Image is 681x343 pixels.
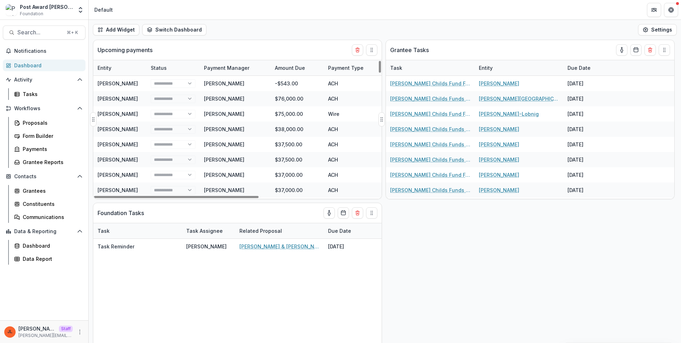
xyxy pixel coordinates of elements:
div: [PERSON_NAME] [204,95,244,102]
a: [PERSON_NAME] [98,111,138,117]
div: [DATE] [377,122,430,137]
div: Due Date [563,60,616,75]
div: Wire [324,106,377,122]
div: ACH [324,198,377,213]
div: ⌘ + K [65,29,79,36]
div: Proposals [23,119,80,126]
p: [PERSON_NAME] [18,325,56,332]
a: [PERSON_NAME] Childs Fund Fellowship Award Financial Expenditure Report [390,171,470,179]
button: Notifications [3,45,85,57]
a: [PERSON_NAME] [98,126,138,132]
div: [DATE] [563,122,616,137]
button: Delete card [644,44,656,56]
a: [PERSON_NAME]-Lobnig [479,110,539,118]
a: [PERSON_NAME] Childs Fund Fellowship Award Financial Expenditure Report [390,80,470,87]
nav: breadcrumb [92,5,116,15]
div: $37,000.00 [271,198,324,213]
div: [DATE] [324,239,377,254]
button: Partners [647,3,661,17]
div: Status [146,64,171,72]
div: Payment Manager [200,60,271,75]
div: Default [94,6,113,13]
div: Entity [93,60,146,75]
div: [DATE] [563,152,616,167]
button: Delete card [352,207,363,219]
p: [PERSON_NAME][EMAIL_ADDRESS][DOMAIN_NAME] [18,332,73,339]
div: [DATE] [563,198,616,213]
div: Entity [93,64,116,72]
a: [PERSON_NAME] [479,125,519,133]
div: [DATE] [377,137,430,152]
div: [DATE] [377,106,430,122]
button: Drag [659,44,670,56]
div: [DATE] [563,182,616,198]
div: Due Date [324,223,377,238]
a: Payments [11,143,85,155]
a: [PERSON_NAME] [98,141,138,147]
div: Amount Due [271,64,309,72]
button: Drag [366,207,377,219]
div: Tasks [23,90,80,98]
div: ACH [324,167,377,182]
button: Drag [378,112,385,126]
div: [DATE] [563,106,616,122]
div: Related Proposal [235,223,324,238]
div: [DATE] [377,198,430,213]
button: Add Widget [93,24,139,35]
div: Post Award [PERSON_NAME] Childs Memorial Fund [20,3,73,11]
div: Task [93,223,182,238]
div: Entity [475,64,497,72]
a: Form Builder [11,130,85,142]
span: Notifications [14,48,83,54]
button: Open Workflows [3,103,85,114]
a: [PERSON_NAME][GEOGRAPHIC_DATA][PERSON_NAME] [479,95,559,102]
div: ACH [324,76,377,91]
div: Payment Manager [200,64,254,72]
div: ACH [324,122,377,137]
button: Calendar [338,207,349,219]
div: Status [146,60,200,75]
div: [PERSON_NAME] [204,110,244,118]
a: [PERSON_NAME] Childs Funds Fellow’s Annual Progress Report [390,186,470,194]
div: Communications [23,213,80,221]
button: Open Contacts [3,171,85,182]
div: Due Date [563,64,595,72]
div: [DATE] [377,76,430,91]
div: ACH [324,182,377,198]
button: Drag [366,44,377,56]
img: Post Award Jane Coffin Childs Memorial Fund [6,4,17,16]
a: [PERSON_NAME] Childs Funds Fellow’s Annual Progress Report [390,95,470,102]
a: [PERSON_NAME] [479,186,519,194]
span: Search... [17,29,62,36]
a: Constituents [11,198,85,210]
div: Due Date [377,60,430,75]
div: $38,000.00 [271,122,324,137]
div: Task Assignee [182,223,235,238]
a: [PERSON_NAME] [479,141,519,148]
p: Foundation Tasks [98,209,144,217]
button: Open Activity [3,74,85,85]
div: [DATE] [377,152,430,167]
div: $37,000.00 [271,167,324,182]
div: Task [386,60,475,75]
a: [PERSON_NAME] Childs Fund Fellowship Award Financial Expenditure Report [390,110,470,118]
p: Upcoming payments [98,46,153,54]
div: Payment Type [324,60,377,75]
a: [PERSON_NAME] [98,172,138,178]
div: Task Assignee [182,227,227,235]
p: Staff [59,326,73,332]
div: [PERSON_NAME] [204,186,244,194]
a: [PERSON_NAME] [98,96,138,102]
div: [DATE] [563,137,616,152]
button: Delete card [352,44,363,56]
div: Data Report [23,255,80,263]
span: Foundation [20,11,43,17]
div: Task [93,227,114,235]
button: Open Data & Reporting [3,226,85,237]
div: $37,000.00 [271,182,324,198]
